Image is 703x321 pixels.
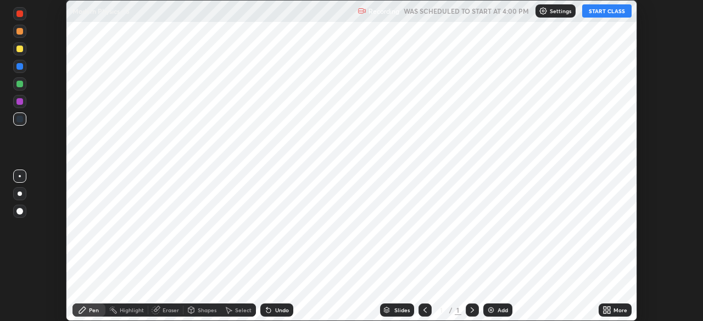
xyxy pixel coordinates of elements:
div: Eraser [163,307,179,313]
p: Recording [369,7,399,15]
div: 1 [436,307,447,313]
h5: WAS SCHEDULED TO START AT 4:00 PM [404,6,529,16]
div: Slides [394,307,410,313]
img: class-settings-icons [539,7,548,15]
div: Add [498,307,508,313]
p: Modern Physics - 5 [72,7,130,15]
div: More [613,307,627,313]
img: add-slide-button [487,306,495,314]
div: Pen [89,307,99,313]
div: Select [235,307,252,313]
div: / [449,307,453,313]
div: Shapes [198,307,216,313]
button: START CLASS [582,4,632,18]
div: Highlight [120,307,144,313]
img: recording.375f2c34.svg [358,7,366,15]
p: Settings [550,8,571,14]
div: Undo [275,307,289,313]
div: 1 [455,305,461,315]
